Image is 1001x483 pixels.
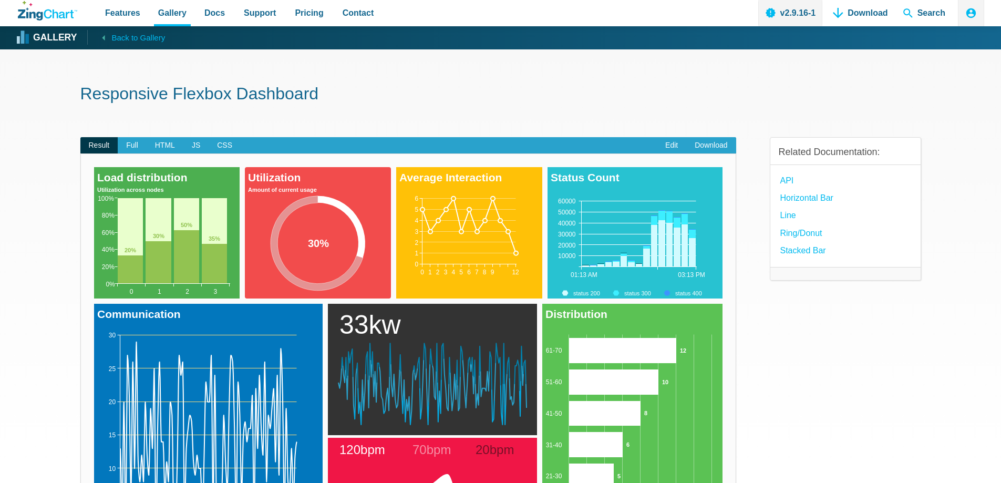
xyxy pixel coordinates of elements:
span: Gallery [158,6,187,20]
span: Full [118,137,147,154]
strong: Gallery [33,33,77,43]
a: Line [780,208,796,222]
h1: Responsive Flexbox Dashboard [80,83,921,107]
a: Stacked Bar [780,243,826,258]
tspan: 12 [512,269,519,276]
span: Back to Gallery [111,31,165,45]
span: Docs [204,6,225,20]
a: API [780,173,794,188]
span: Result [80,137,118,154]
a: Gallery [18,30,77,46]
tspan: 35% [209,235,220,242]
tspan: 3 [213,289,217,296]
span: HTML [147,137,183,154]
span: Features [105,6,140,20]
a: ZingChart Logo. Click to return to the homepage [18,1,77,20]
span: Contact [343,6,374,20]
tspan: 03:13 PM [678,271,705,279]
h3: Related Documentation: [779,146,912,158]
a: Download [686,137,736,154]
span: Support [244,6,276,20]
a: Horizontal Bar [780,191,833,205]
span: CSS [209,137,241,154]
a: Back to Gallery [87,30,165,45]
a: Ring/Donut [780,226,822,240]
span: JS [183,137,209,154]
span: Pricing [295,6,323,20]
a: Edit [657,137,686,154]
